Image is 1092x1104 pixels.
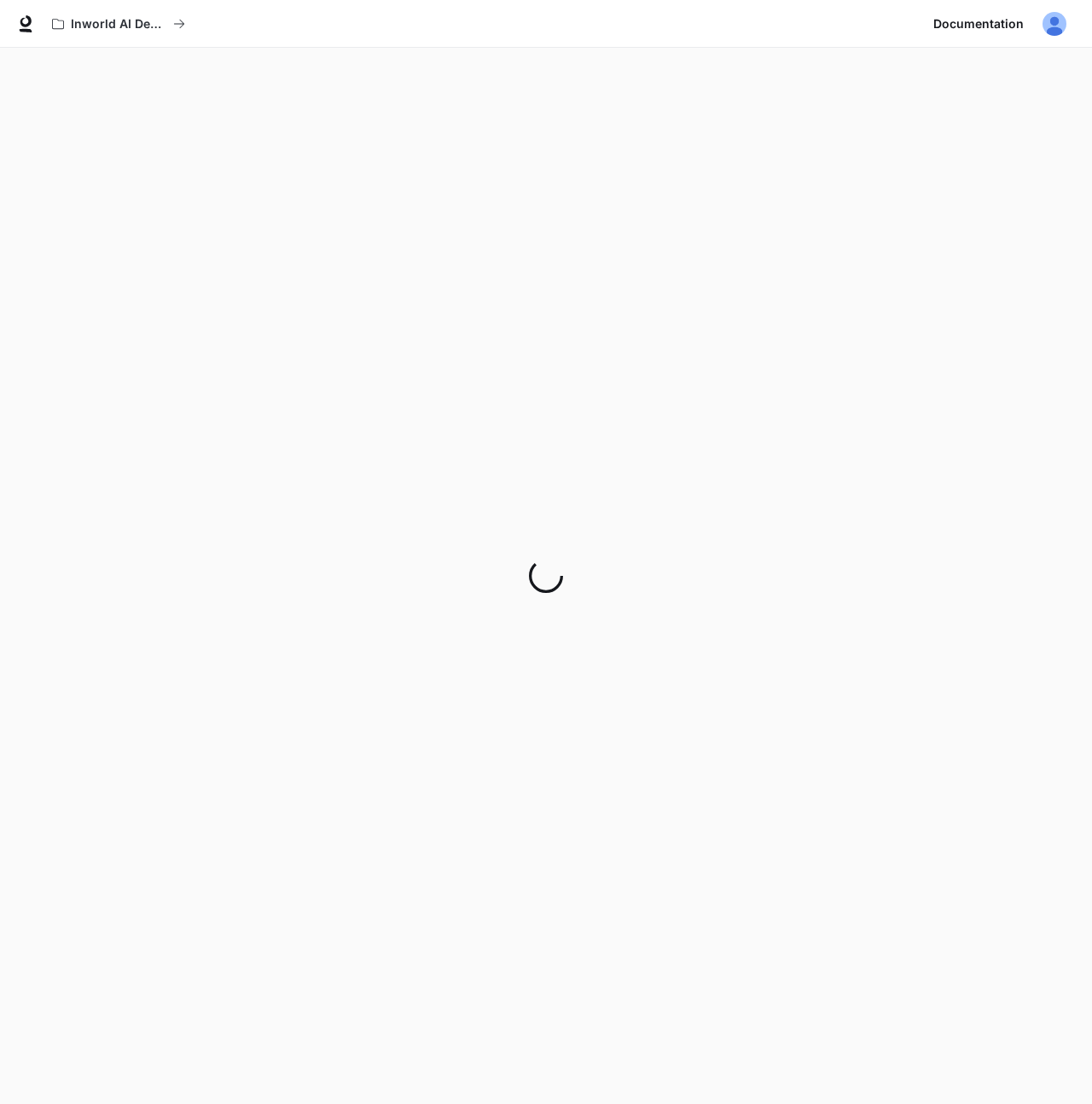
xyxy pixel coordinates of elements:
[44,7,193,41] button: All workspaces
[926,7,1031,41] a: Documentation
[1037,7,1072,41] button: User avatar
[933,14,1024,35] span: Documentation
[1043,12,1066,36] img: User avatar
[71,17,166,32] p: Inworld AI Demos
